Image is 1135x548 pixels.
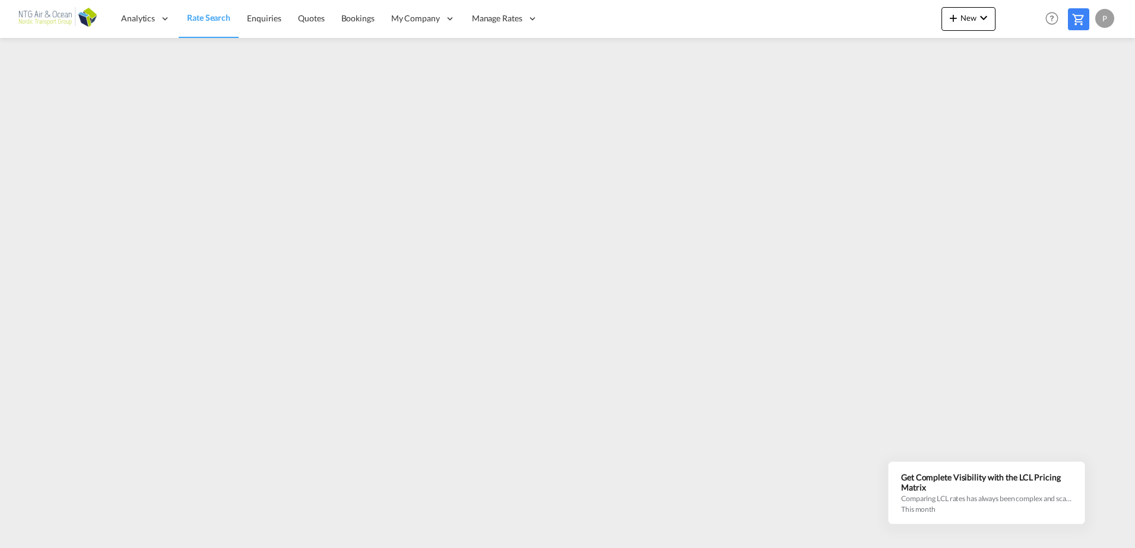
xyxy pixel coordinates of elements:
[18,5,98,32] img: af31b1c0b01f11ecbc353f8e72265e29.png
[946,13,991,23] span: New
[1095,9,1114,28] div: P
[341,13,375,23] span: Bookings
[187,12,230,23] span: Rate Search
[977,11,991,25] md-icon: icon-chevron-down
[298,13,324,23] span: Quotes
[1042,8,1062,28] span: Help
[121,12,155,24] span: Analytics
[472,12,522,24] span: Manage Rates
[1042,8,1068,30] div: Help
[391,12,440,24] span: My Company
[247,13,281,23] span: Enquiries
[941,7,995,31] button: icon-plus 400-fgNewicon-chevron-down
[946,11,960,25] md-icon: icon-plus 400-fg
